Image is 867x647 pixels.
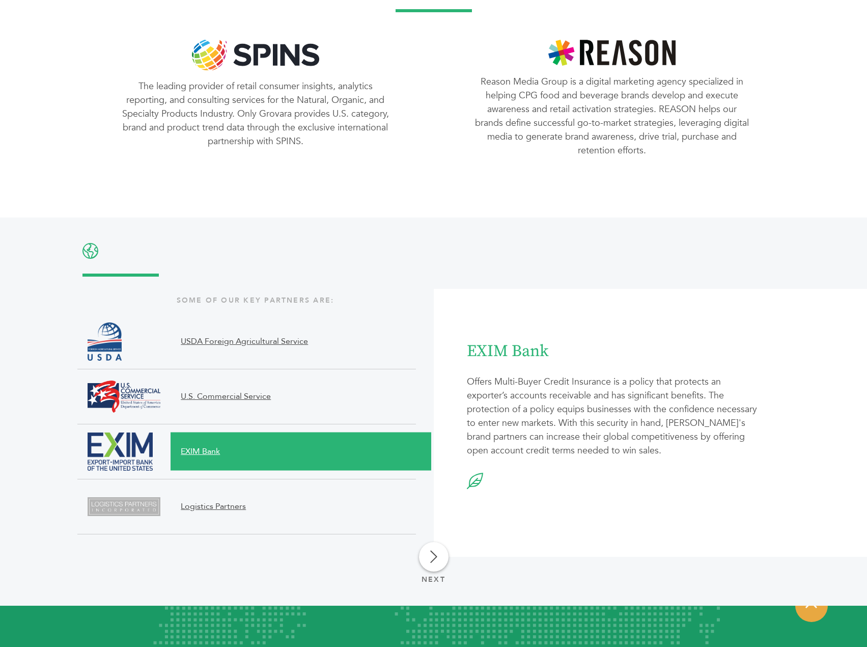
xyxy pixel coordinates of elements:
[82,378,416,416] a: U.S. Commercial Service
[77,297,434,304] div: Some of our key partners are:
[82,322,416,361] a: USDA Foreign Agricultural Service
[473,75,750,157] p: Reason Media Group is a digital marketing agency specialized in helping CPG food and beverage bra...
[171,335,410,347] span: USDA Foreign Agricultural Service
[192,40,319,70] img: Spins LLC.
[117,79,394,148] p: The leading provider of retail consumer insights, analytics reporting, and consulting services fo...
[171,390,410,402] span: U.S. Commercial Service
[82,433,416,471] a: EXIM Bank
[171,500,410,513] span: Logistics Partners
[171,445,410,457] span: EXIM Bank
[548,40,676,66] img: Reason Media
[82,488,416,526] a: Logistics Partners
